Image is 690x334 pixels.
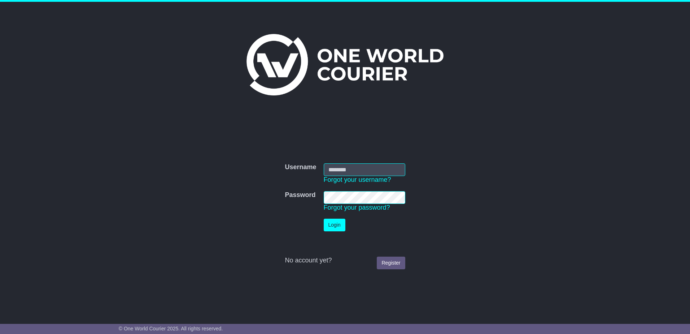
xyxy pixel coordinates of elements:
span: © One World Courier 2025. All rights reserved. [119,326,223,331]
img: One World [246,34,444,95]
a: Forgot your password? [324,204,390,211]
label: Password [285,191,315,199]
a: Register [377,257,405,269]
a: Forgot your username? [324,176,391,183]
label: Username [285,163,316,171]
div: No account yet? [285,257,405,265]
button: Login [324,219,345,231]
